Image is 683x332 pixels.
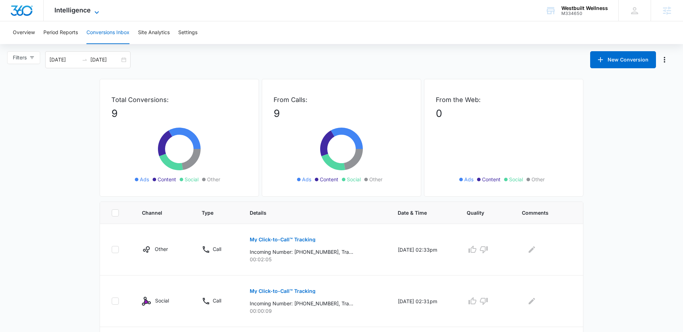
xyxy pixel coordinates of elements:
p: Call [213,245,221,253]
span: Date & Time [398,209,440,216]
td: [DATE] 02:31pm [389,275,459,327]
img: logo_orange.svg [11,11,17,17]
p: Call [213,297,221,304]
span: Type [202,209,222,216]
span: Social [185,176,198,183]
span: Other [207,176,220,183]
p: From the Web: [436,95,572,105]
span: to [82,57,88,63]
span: Content [320,176,338,183]
div: Domain: [DOMAIN_NAME] [18,18,78,24]
span: Ads [464,176,473,183]
button: Manage Numbers [659,54,670,65]
p: My Click-to-Call™ Tracking [250,289,316,294]
span: Content [158,176,176,183]
span: swap-right [82,57,88,63]
td: [DATE] 02:33pm [389,224,459,275]
button: New Conversion [590,51,656,68]
img: tab_domain_overview_orange.svg [19,41,25,47]
p: 0 [436,106,572,121]
p: 9 [274,106,409,121]
span: Social [347,176,361,183]
img: tab_keywords_by_traffic_grey.svg [71,41,76,47]
button: Edit Comments [526,295,538,307]
img: website_grey.svg [11,18,17,24]
span: Comments [522,209,561,216]
span: Quality [467,209,494,216]
span: Social [509,176,523,183]
span: Filters [13,54,27,61]
span: Ads [302,176,311,183]
p: Incoming Number: [PHONE_NUMBER], Tracking Number: [PHONE_NUMBER], Ring To: [PHONE_NUMBER], Caller... [250,248,353,256]
p: Incoming Number: [PHONE_NUMBER], Tracking Number: [PHONE_NUMBER], Ring To: [PHONE_NUMBER], Caller... [250,300,353,307]
button: Filters [7,51,40,64]
button: My Click-to-Call™ Tracking [250,231,316,248]
div: Keywords by Traffic [79,42,120,47]
input: End date [90,56,120,64]
p: 00:00:09 [250,307,380,315]
div: account name [561,5,608,11]
p: Total Conversions: [111,95,247,105]
p: Other [155,245,168,253]
button: Settings [178,21,197,44]
span: Intelligence [54,6,91,14]
span: Other [369,176,382,183]
p: From Calls: [274,95,409,105]
div: Domain Overview [27,42,64,47]
span: Details [250,209,370,216]
button: Conversions Inbox [86,21,129,44]
button: Edit Comments [526,244,538,255]
button: Overview [13,21,35,44]
p: My Click-to-Call™ Tracking [250,237,316,242]
span: Other [531,176,545,183]
div: v 4.0.24 [20,11,35,17]
span: Channel [142,209,174,216]
p: 9 [111,106,247,121]
button: Site Analytics [138,21,170,44]
p: Social [155,297,169,304]
button: Period Reports [43,21,78,44]
div: account id [561,11,608,16]
span: Ads [140,176,149,183]
span: Content [482,176,501,183]
p: 00:02:05 [250,256,380,263]
input: Start date [49,56,79,64]
button: My Click-to-Call™ Tracking [250,283,316,300]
